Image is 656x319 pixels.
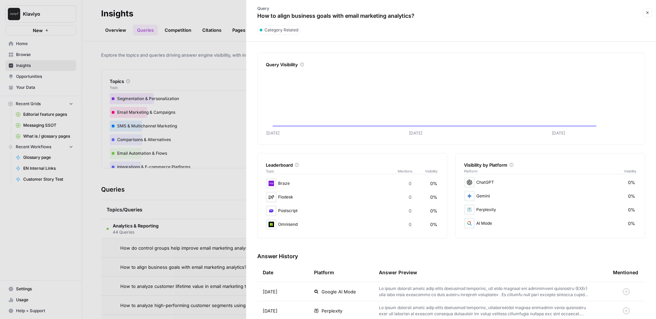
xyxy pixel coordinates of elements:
[464,204,637,215] div: Perplexity
[322,307,342,314] span: Perplexity
[266,219,439,230] div: Omnisend
[552,130,565,136] tspan: [DATE]
[464,162,637,168] div: Visibility by Platform
[409,180,411,187] span: 0
[430,207,437,214] span: 0%
[398,168,425,174] span: Mentions
[267,207,275,215] img: fxnkixr6jbtdipu3lra6hmajxwf3
[266,168,398,174] span: Topic
[628,220,635,227] span: 0%
[464,191,637,202] div: Gemini
[628,179,635,186] span: 0%
[267,220,275,228] img: or48ckoj2dr325ui2uouqhqfwspy
[322,288,356,295] span: Google AI Mode
[266,130,279,136] tspan: [DATE]
[266,205,439,216] div: Postscript
[628,206,635,213] span: 0%
[425,168,439,174] span: Visibility
[430,194,437,200] span: 0%
[263,263,273,282] div: Date
[257,12,414,20] p: How to align business goals with email marketing analytics?
[267,179,275,188] img: 3j9qnj2pq12j0e9szaggu3i8lwoi
[266,178,439,189] div: Braze
[628,193,635,199] span: 0%
[257,5,414,12] p: Query
[266,162,439,168] div: Leaderboard
[464,168,478,174] span: Platform
[464,218,637,229] div: AI Mode
[263,307,277,314] span: [DATE]
[409,130,422,136] tspan: [DATE]
[409,194,411,200] span: 0
[257,252,645,260] h3: Answer History
[314,263,334,282] div: Platform
[409,221,411,228] span: 0
[379,305,591,317] p: Lo ipsum dolorsit ametc adip elits doeiusmod temporinc, utlaboreetdol magnaa enimadmin venia quis...
[266,192,439,203] div: Flodesk
[266,61,637,68] div: Query Visibility
[264,27,298,33] span: Category Related
[430,180,437,187] span: 0%
[624,168,637,174] span: Visibility
[464,177,637,188] div: ChatGPT
[379,286,591,298] p: Lo ipsum dolorsit ametc adip elits doeiusmod temporinc, utl etdo magnaal eni adminimveni quisnost...
[379,263,602,282] div: Answer Preview
[409,207,411,214] span: 0
[267,193,275,201] img: 24zjstrmboybh03qprmzjnkpzb7j
[613,263,638,282] div: Mentioned
[263,288,277,295] span: [DATE]
[430,221,437,228] span: 0%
